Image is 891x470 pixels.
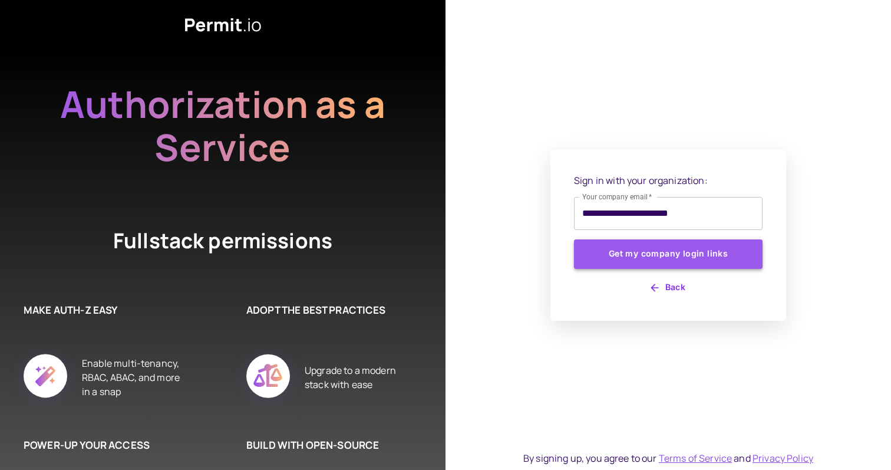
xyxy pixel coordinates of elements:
[82,341,187,414] div: Enable multi-tenancy, RBAC, ABAC, and more in a snap
[24,438,187,453] h6: POWER-UP YOUR ACCESS
[246,303,410,318] h6: ADOPT THE BEST PRACTICES
[305,341,410,414] div: Upgrade to a modern stack with ease
[70,226,376,255] h4: Fullstack permissions
[659,452,732,465] a: Terms of Service
[574,239,763,269] button: Get my company login links
[574,173,763,188] p: Sign in with your organization:
[22,83,423,169] h2: Authorization as a Service
[246,438,410,453] h6: BUILD WITH OPEN-SOURCE
[24,303,187,318] h6: MAKE AUTH-Z EASY
[582,192,652,202] label: Your company email
[574,278,763,297] button: Back
[523,451,813,465] div: By signing up, you agree to our and
[753,452,813,465] a: Privacy Policy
